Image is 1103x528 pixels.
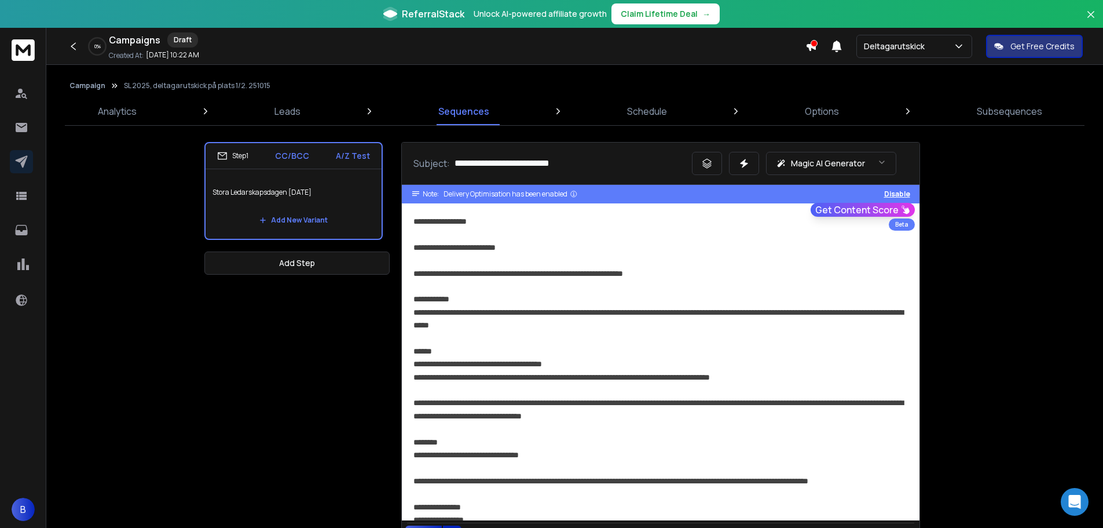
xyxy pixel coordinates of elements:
button: Campaign [69,81,105,90]
h1: Campaigns [109,33,160,47]
a: Schedule [620,97,674,125]
p: Subject: [413,156,450,170]
div: Beta [889,219,915,231]
button: Add Step [204,252,390,275]
p: Leads [274,104,301,118]
button: Disable [884,190,910,199]
button: B [12,498,35,521]
p: [DATE] 10:22 AM [146,50,199,60]
p: A/Z Test [336,150,370,162]
a: Options [798,97,846,125]
button: Close banner [1083,7,1098,35]
div: Delivery Optimisation has been enabled [444,190,578,199]
span: ReferralStack [402,7,464,21]
p: Subsequences [977,104,1042,118]
button: Get Content Score [811,203,915,217]
p: 0 % [94,43,101,50]
button: Magic AI Generator [766,152,896,175]
span: → [702,8,710,20]
li: Step1CC/BCCA/Z TestStora Ledarskapsdagen [DATE]Add New Variant [204,142,383,240]
button: Get Free Credits [986,35,1083,58]
div: Draft [167,32,198,48]
p: Stora Ledarskapsdagen [DATE] [212,176,375,209]
p: Created At: [109,51,144,60]
p: Analytics [98,104,137,118]
p: CC/BCC [275,150,309,162]
p: Magic AI Generator [791,158,865,169]
span: Note: [423,190,439,199]
p: Deltagarutskick [864,41,929,52]
p: Get Free Credits [1010,41,1075,52]
button: Claim Lifetime Deal→ [611,3,720,24]
a: Analytics [91,97,144,125]
a: Subsequences [970,97,1049,125]
p: Unlock AI-powered affiliate growth [474,8,607,20]
a: Sequences [431,97,496,125]
p: Schedule [627,104,667,118]
div: Open Intercom Messenger [1061,488,1089,516]
div: Step 1 [217,151,248,161]
p: Sequences [438,104,489,118]
button: Add New Variant [250,209,337,232]
p: SL 2025, deltagarutskick på plats 1/2. 251015 [124,81,270,90]
p: Options [805,104,839,118]
a: Leads [267,97,307,125]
